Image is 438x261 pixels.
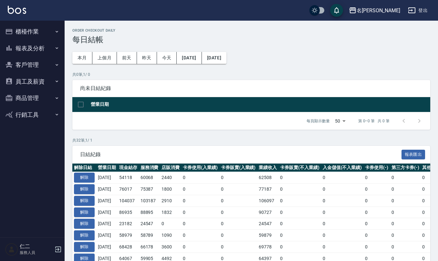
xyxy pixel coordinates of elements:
td: 0 [321,206,364,218]
td: 0 [390,230,421,241]
td: 0 [278,241,321,253]
td: 0 [390,172,421,184]
button: 解除 [74,184,95,194]
p: 第 0–0 筆 共 0 筆 [358,118,390,124]
td: 0 [160,218,181,230]
th: 業績收入 [257,164,278,172]
h5: 仁二 [20,243,53,250]
td: 68428 [118,241,139,253]
td: 0 [219,195,257,206]
th: 現金結存 [118,164,139,172]
button: 員工及薪資 [3,73,62,90]
td: 24547 [139,218,160,230]
th: 店販消費 [160,164,181,172]
p: 每頁顯示數量 [307,118,330,124]
button: save [330,4,343,17]
th: 營業日期 [89,97,430,112]
button: 本月 [72,52,92,64]
td: 1090 [160,230,181,241]
td: 2910 [160,195,181,206]
button: 昨天 [137,52,157,64]
td: 0 [181,206,219,218]
td: 69778 [257,241,278,253]
button: 解除 [74,219,95,229]
td: 0 [219,230,257,241]
th: 入金儲值(不入業績) [321,164,364,172]
th: 服務消費 [139,164,160,172]
td: 75387 [139,184,160,195]
td: [DATE] [96,230,118,241]
button: 解除 [74,196,95,206]
h2: Order checkout daily [72,28,430,33]
th: 營業日期 [96,164,118,172]
td: 0 [181,218,219,230]
td: 90727 [257,206,278,218]
td: 1800 [160,184,181,195]
th: 卡券使用(入業績) [181,164,219,172]
td: 88895 [139,206,160,218]
td: 103187 [139,195,160,206]
td: 60068 [139,172,160,184]
td: 1832 [160,206,181,218]
td: 0 [390,184,421,195]
td: 76017 [118,184,139,195]
th: 卡券販賣(入業績) [219,164,257,172]
td: 0 [278,206,321,218]
td: 0 [363,230,390,241]
div: 名[PERSON_NAME] [357,6,400,15]
button: 登出 [405,5,430,16]
td: [DATE] [96,195,118,206]
button: 客戶管理 [3,56,62,73]
td: [DATE] [96,184,118,195]
a: 報表匯出 [401,151,425,157]
td: 0 [321,230,364,241]
p: 共 32 筆, 1 / 1 [72,137,430,143]
td: 0 [181,184,219,195]
td: 0 [278,195,321,206]
td: 0 [181,195,219,206]
p: 服務人員 [20,250,53,256]
td: 62508 [257,172,278,184]
td: 77187 [257,184,278,195]
button: 櫃檯作業 [3,23,62,40]
td: 2440 [160,172,181,184]
div: 50 [332,112,348,130]
td: 0 [363,184,390,195]
td: 0 [363,206,390,218]
button: 上個月 [92,52,117,64]
button: [DATE] [202,52,226,64]
button: 名[PERSON_NAME] [346,4,403,17]
p: 共 0 筆, 1 / 0 [72,72,430,77]
button: 解除 [74,207,95,217]
button: 解除 [74,242,95,252]
td: 0 [321,184,364,195]
td: 23182 [118,218,139,230]
th: 解除日結 [72,164,96,172]
td: 0 [390,218,421,230]
th: 第三方卡券(-) [390,164,421,172]
td: 0 [321,172,364,184]
td: 66178 [139,241,160,253]
td: 0 [390,241,421,253]
td: 58789 [139,230,160,241]
td: [DATE] [96,241,118,253]
td: 0 [219,218,257,230]
button: 商品管理 [3,90,62,106]
td: 0 [181,241,219,253]
td: 0 [363,195,390,206]
button: 解除 [74,173,95,183]
td: 0 [278,172,321,184]
td: 0 [219,184,257,195]
td: 0 [278,218,321,230]
span: 日結紀錄 [80,151,401,158]
td: 54118 [118,172,139,184]
td: 0 [321,195,364,206]
td: 106097 [257,195,278,206]
td: 24547 [257,218,278,230]
button: 行銷工具 [3,106,62,123]
button: [DATE] [177,52,202,64]
td: 0 [278,230,321,241]
td: 0 [363,172,390,184]
td: 3600 [160,241,181,253]
td: 0 [363,241,390,253]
